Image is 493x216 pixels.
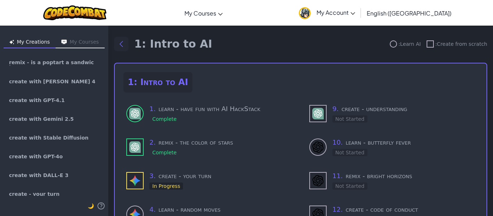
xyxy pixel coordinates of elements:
[123,72,192,92] h2: 1: Intro to AI
[9,79,95,84] span: create with [PERSON_NAME] 4
[367,9,451,17] span: English ([GEOGRAPHIC_DATA])
[43,5,106,20] img: CodeCombat logo
[88,203,94,209] span: 🌙
[9,40,14,44] img: Icon
[149,138,156,146] span: 2 .
[332,137,475,147] h3: learn - butterfly fever
[9,60,99,66] span: remix - is a poptart a sandwich?
[3,73,105,90] a: create with [PERSON_NAME] 4
[181,3,226,23] a: My Courses
[332,172,343,180] span: 11 .
[332,182,367,190] div: Not Started
[3,129,105,146] a: create with Stable Diffusion
[317,9,355,16] span: My Account
[435,40,487,48] span: : Create from scratch
[56,37,105,48] button: My Courses
[149,172,156,180] span: 3 .
[332,204,475,215] h3: create - code of conduct
[332,105,339,113] span: 9 .
[295,1,359,24] a: My Account
[184,9,216,17] span: My Courses
[9,191,60,197] span: create - your turn
[9,98,65,103] span: create with GPT-4.1
[3,185,105,203] a: create - your turn
[149,115,179,123] div: Complete
[363,3,455,23] a: English ([GEOGRAPHIC_DATA])
[332,206,343,213] span: 12 .
[149,206,156,213] span: 4 .
[149,204,292,215] h3: learn - random moves
[134,38,212,50] h1: 1: Intro to AI
[129,108,141,119] img: GPT-4
[306,168,478,193] div: use - DALL-E 3 (Not Started)
[123,135,295,159] div: use - GPT-4 (Complete)
[123,168,295,193] div: use - Gemini (In Progress)
[149,104,292,114] h3: learn - have fun with AI HackStack
[9,173,69,178] span: create with DALL-E 3
[398,40,421,48] span: : Learn AI
[3,167,105,184] a: create with DALL-E 3
[149,149,179,156] div: Complete
[9,116,74,122] span: create with Gemini 2.5
[61,40,67,44] img: Icon
[306,101,478,126] div: use - GPT-4 (Not Started)
[129,141,141,153] img: GPT-4
[332,104,475,114] h3: create - understanding
[332,149,367,156] div: Not Started
[149,171,292,181] h3: create - your turn
[9,154,63,159] span: create with GPT-4o
[149,137,292,147] h3: remix - the color of stars
[332,171,475,181] h3: remix - bright horizons
[149,105,156,113] span: 1 .
[114,37,128,51] button: Back to modules
[9,135,88,140] span: create with Stable Diffusion
[332,115,367,123] div: Not Started
[4,37,56,48] button: My Creations
[312,175,324,186] img: DALL-E 3
[3,110,105,128] a: create with Gemini 2.5
[3,54,105,71] a: remix - is a poptart a sandwich?
[3,148,105,165] a: create with GPT-4o
[332,138,343,146] span: 10 .
[129,175,141,186] img: Gemini
[3,92,105,109] a: create with GPT-4.1
[306,135,478,159] div: learn to use - DALL-E 3 (Not Started)
[88,202,94,210] button: 🌙
[299,7,311,19] img: avatar
[149,182,183,190] div: In Progress
[312,141,324,153] img: DALL-E 3
[312,108,324,119] img: GPT-4
[123,101,295,126] div: learn to use - GPT-4 (Complete)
